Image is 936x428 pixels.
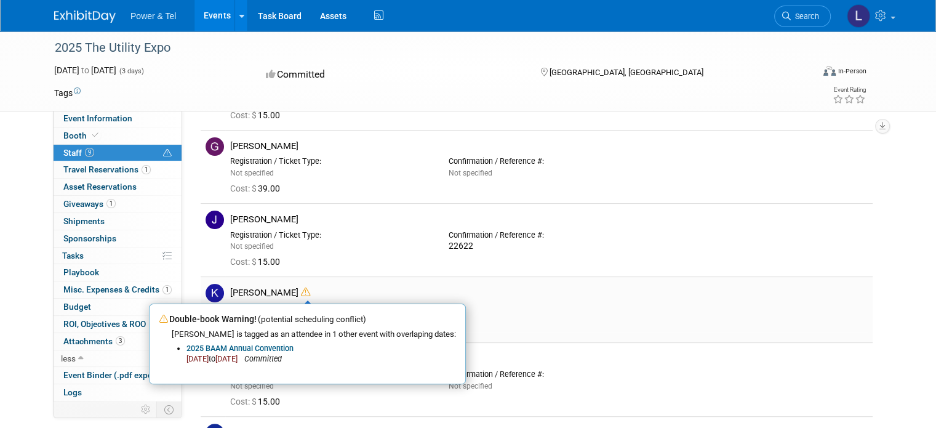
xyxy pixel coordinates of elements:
[54,333,182,350] a: Attachments3
[172,329,455,340] div: [PERSON_NAME] is tagged as an attendee in 1 other event with overlaping dates:
[54,179,182,195] a: Asset Reservations
[230,140,868,152] div: [PERSON_NAME]
[118,67,144,75] span: (3 days)
[838,67,866,76] div: In-Person
[774,6,831,27] a: Search
[230,110,285,120] span: 15.00
[449,241,649,252] div: 22622
[230,242,274,251] span: Not specified
[135,402,157,418] td: Personalize Event Tab Strip
[186,344,294,353] a: 2025 BAAM Annual Convention
[63,131,101,140] span: Booth
[550,68,703,77] span: [GEOGRAPHIC_DATA], [GEOGRAPHIC_DATA]
[54,367,182,384] a: Event Binder (.pdf export)
[833,87,866,93] div: Event Rating
[230,184,258,193] span: Cost: $
[206,137,224,156] img: G.jpg
[63,387,82,397] span: Logs
[63,113,132,123] span: Event Information
[63,182,137,192] span: Asset Reservations
[63,285,172,294] span: Misc. Expenses & Credits
[230,257,258,267] span: Cost: $
[79,65,91,75] span: to
[50,37,798,59] div: 2025 The Utility Expo
[54,196,182,212] a: Giveaways1
[206,284,224,302] img: K.jpg
[54,299,182,315] a: Budget
[186,354,238,363] span: [DATE] [DATE]
[206,211,224,229] img: J.jpg
[54,384,182,401] a: Logs
[230,110,258,120] span: Cost: $
[449,230,649,240] div: Confirmation / Reference #:
[61,353,76,363] span: less
[230,156,430,166] div: Registration / Ticket Type:
[63,336,125,346] span: Attachments
[301,288,310,297] i: Double-book Warning!
[230,214,868,225] div: [PERSON_NAME]
[791,12,819,21] span: Search
[847,4,870,28] img: Lydia Lott
[230,257,285,267] span: 15.00
[63,267,99,277] span: Playbook
[163,148,172,159] span: Potential Scheduling Conflict -- at least one attendee is tagged in another overlapping event.
[823,66,836,76] img: Format-Inperson.png
[63,370,162,380] span: Event Binder (.pdf export)
[92,132,98,139] i: Booth reservation complete
[62,251,84,260] span: Tasks
[54,230,182,247] a: Sponsorships
[54,10,116,23] img: ExhibitDay
[449,369,649,379] div: Confirmation / Reference #:
[85,148,94,157] span: 9
[258,315,366,324] span: (potential scheduling conflict)
[449,382,492,390] span: Not specified
[63,164,151,174] span: Travel Reservations
[130,11,176,21] span: Power & Tel
[230,169,274,177] span: Not specified
[54,87,81,99] td: Tags
[116,336,125,345] span: 3
[63,233,116,243] span: Sponsorships
[449,156,649,166] div: Confirmation / Reference #:
[230,287,868,299] div: [PERSON_NAME]
[54,281,182,298] a: Misc. Expenses & Credits1
[159,313,455,325] div: Double-book Warning!
[209,354,215,363] span: to
[54,350,182,367] a: less
[746,64,866,83] div: Event Format
[63,199,116,209] span: Giveaways
[54,110,182,127] a: Event Information
[54,161,182,178] a: Travel Reservations1
[230,397,258,406] span: Cost: $
[63,319,146,329] span: ROI, Objectives & ROO
[54,264,182,281] a: Playbook
[54,65,116,75] span: [DATE] [DATE]
[54,316,182,333] a: ROI, Objectives & ROO
[54,127,182,144] a: Booth
[106,199,116,208] span: 1
[230,353,868,365] div: [PERSON_NAME]
[63,216,105,226] span: Shipments
[230,397,285,406] span: 15.00
[63,148,94,158] span: Staff
[449,169,492,177] span: Not specified
[258,321,868,331] div: For Visibility
[162,285,172,294] span: 1
[63,302,91,312] span: Budget
[262,64,521,86] div: Committed
[54,213,182,230] a: Shipments
[54,145,182,161] a: Staff9
[142,165,151,174] span: 1
[54,248,182,264] a: Tasks
[230,230,430,240] div: Registration / Ticket Type:
[230,184,285,193] span: 39.00
[244,353,282,364] span: Committed
[157,402,182,418] td: Toggle Event Tabs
